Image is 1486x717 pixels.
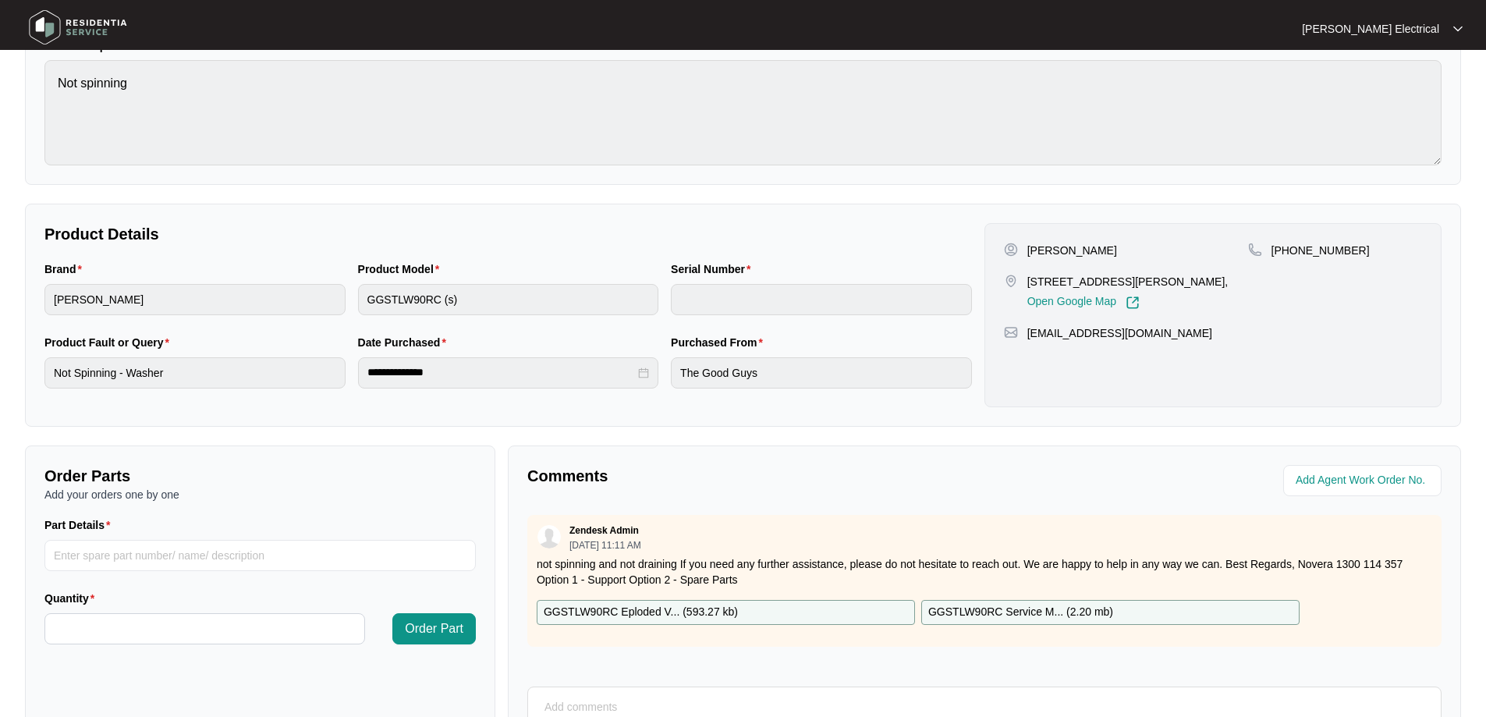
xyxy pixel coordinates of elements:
[367,364,636,381] input: Date Purchased
[44,60,1442,165] textarea: Not spinning
[44,261,88,277] label: Brand
[44,540,476,571] input: Part Details
[44,335,176,350] label: Product Fault or Query
[1248,243,1262,257] img: map-pin
[23,4,133,51] img: residentia service logo
[44,591,101,606] label: Quantity
[537,556,1432,587] p: not spinning and not draining If you need any further assistance, please do not hesitate to reach...
[1027,243,1117,258] p: [PERSON_NAME]
[1126,296,1140,310] img: Link-External
[1271,243,1370,258] p: [PHONE_NUMBER]
[671,261,757,277] label: Serial Number
[358,284,659,315] input: Product Model
[405,619,463,638] span: Order Part
[44,487,476,502] p: Add your orders one by one
[392,613,476,644] button: Order Part
[569,524,639,537] p: Zendesk Admin
[358,335,452,350] label: Date Purchased
[1027,274,1229,289] p: [STREET_ADDRESS][PERSON_NAME],
[527,465,974,487] p: Comments
[1004,274,1018,288] img: map-pin
[1027,296,1140,310] a: Open Google Map
[671,284,972,315] input: Serial Number
[544,604,738,621] p: GGSTLW90RC Eploded V... ( 593.27 kb )
[928,604,1113,621] p: GGSTLW90RC Service M... ( 2.20 mb )
[1004,243,1018,257] img: user-pin
[1004,325,1018,339] img: map-pin
[44,517,117,533] label: Part Details
[45,614,364,644] input: Quantity
[537,525,561,548] img: user.svg
[1302,21,1439,37] p: [PERSON_NAME] Electrical
[358,261,446,277] label: Product Model
[1453,25,1463,33] img: dropdown arrow
[671,357,972,389] input: Purchased From
[1027,325,1212,341] p: [EMAIL_ADDRESS][DOMAIN_NAME]
[569,541,641,550] p: [DATE] 11:11 AM
[44,223,972,245] p: Product Details
[1296,471,1432,490] input: Add Agent Work Order No.
[671,335,769,350] label: Purchased From
[44,284,346,315] input: Brand
[44,357,346,389] input: Product Fault or Query
[44,465,476,487] p: Order Parts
